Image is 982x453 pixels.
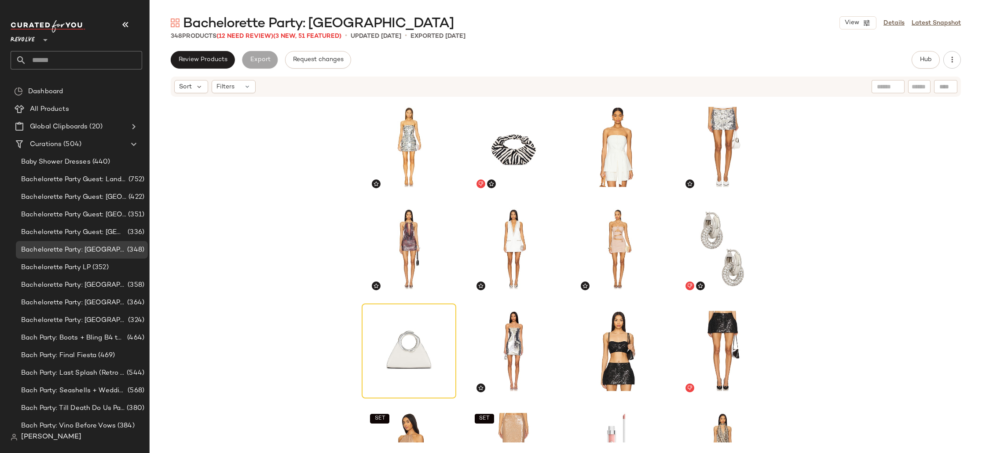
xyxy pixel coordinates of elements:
img: cfy_white_logo.C9jOOHJF.svg [11,20,85,33]
img: AREC-WQ17_V1.jpg [678,307,767,395]
span: Sort [179,82,192,91]
span: (469) [96,351,115,361]
img: svg%3e [14,87,23,96]
span: (336) [126,227,144,237]
button: SET [475,414,494,424]
span: (358) [126,280,144,290]
span: Global Clipboards [30,122,88,132]
span: Bach Party: Till Death Do Us Party [21,403,125,413]
a: Latest Snapshot [912,18,961,28]
span: [PERSON_NAME] [21,432,81,442]
p: updated [DATE] [351,32,401,41]
img: svg%3e [687,181,693,186]
img: svg%3e [171,18,180,27]
span: Bachelorette Party Guest: [GEOGRAPHIC_DATA] [21,192,127,202]
img: PGEO-WD37_V1.jpg [365,102,453,191]
span: (440) [91,157,110,167]
span: Dashboard [28,87,63,97]
img: MAYR-WD47_V1.jpg [574,205,662,293]
img: AREC-WS21_V1.jpg [574,307,662,395]
span: View [844,19,859,26]
img: svg%3e [374,181,379,186]
img: svg%3e [478,283,484,289]
span: Filters [216,82,235,91]
span: (380) [125,403,144,413]
span: Bach Party: Last Splash (Retro [GEOGRAPHIC_DATA]) [21,368,125,378]
img: SPDW-WQ428_V1.jpg [678,102,767,191]
img: svg%3e [698,283,703,289]
span: (384) [116,421,135,431]
span: Bachelorette Party Guest: [GEOGRAPHIC_DATA] [21,210,126,220]
span: Hub [920,56,932,63]
span: • [405,31,407,41]
span: Bachelorette Party: [GEOGRAPHIC_DATA] [183,15,454,33]
span: Bach Party: Vino Before Vows [21,421,116,431]
span: Bachelorette Party: [GEOGRAPHIC_DATA] [21,298,125,308]
img: RUNR-WD123_V1.jpg [469,307,558,395]
img: JLON-WD71_V1.jpg [365,205,453,293]
button: Hub [912,51,940,69]
span: (12 Need Review) [216,33,273,40]
span: (351) [126,210,144,220]
button: Review Products [171,51,235,69]
span: (348) [125,245,144,255]
span: (568) [126,386,144,396]
img: svg%3e [687,283,693,289]
span: (324) [126,315,144,325]
button: Request changes [285,51,351,69]
span: Bachelorette Party Guest: [GEOGRAPHIC_DATA] [21,227,126,237]
span: SET [479,416,490,422]
img: ROFR-WD831_V1.jpg [469,205,558,293]
img: SIMO-WY82_V1.jpg [469,102,558,191]
span: Request changes [293,56,344,63]
img: svg%3e [687,385,693,391]
img: svg%3e [478,181,484,186]
span: (422) [127,192,144,202]
img: CULG-WY326_V1.jpg [365,307,453,395]
img: svg%3e [478,385,484,391]
span: SET [374,416,385,422]
span: Bach Party: Final Fiesta [21,351,96,361]
span: Bach Party: Seashells + Wedding Bells [21,386,126,396]
span: Bachelorette Party: [GEOGRAPHIC_DATA] [21,315,126,325]
span: Bachelorette Party Guest: Landing Page [21,175,127,185]
span: Bachelorette Party LP [21,263,91,273]
span: All Products [30,104,69,114]
img: svg%3e [374,283,379,289]
span: Revolve [11,30,35,46]
span: • [345,31,347,41]
img: svg%3e [11,434,18,441]
img: LUVA-WL624_V1.jpg [678,205,767,293]
span: (544) [125,368,144,378]
button: SET [370,414,389,424]
span: Baby Shower Dresses [21,157,91,167]
span: Bachelorette Party: [GEOGRAPHIC_DATA] [21,245,125,255]
span: Bach Party: Boots + Bling B4 the Ring [21,333,125,343]
span: (504) [62,139,81,150]
button: View [839,16,876,29]
a: Details [883,18,905,28]
span: Bachelorette Party: [GEOGRAPHIC_DATA] [21,280,126,290]
span: (464) [125,333,144,343]
img: SOVR-WS54_V1.jpg [574,102,662,191]
span: (3 New, 51 Featured) [273,33,341,40]
div: Products [171,32,341,41]
span: 348 [171,33,182,40]
img: svg%3e [583,283,588,289]
span: (352) [91,263,109,273]
img: svg%3e [489,181,494,186]
span: (20) [88,122,103,132]
p: Exported [DATE] [410,32,465,41]
span: (752) [127,175,144,185]
span: (364) [125,298,144,308]
span: Review Products [178,56,227,63]
span: Curations [30,139,62,150]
